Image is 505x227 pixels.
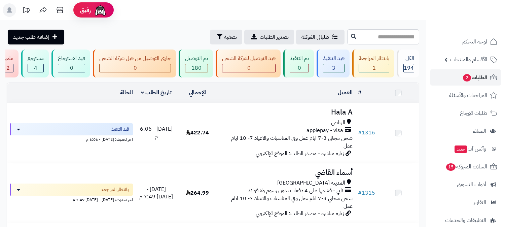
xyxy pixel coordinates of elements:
[323,64,344,72] div: 3
[20,50,50,77] a: مسترجع 4
[221,108,353,116] h3: Hala A
[3,55,13,62] div: ملغي
[277,179,345,187] span: المدينة [GEOGRAPHIC_DATA]
[404,64,414,72] span: 194
[189,89,206,97] a: الإجمالي
[58,64,85,72] div: 0
[323,55,345,62] div: قيد التنفيذ
[185,64,208,72] div: 180
[430,87,501,103] a: المراجعات والأسئلة
[10,135,133,142] div: اخر تحديث: [DATE] - 6:06 م
[359,64,389,72] div: 1
[358,189,362,197] span: #
[359,55,389,62] div: بانتظار المراجعة
[221,169,353,176] h3: أسماء القاضي
[99,55,171,62] div: جاري التوصيل من قبل شركة الشحن
[351,50,396,77] a: بانتظار المراجعة 1
[290,55,309,62] div: تم التنفيذ
[282,50,315,77] a: تم التنفيذ 0
[248,187,343,195] span: تابي - قسّمها على 4 دفعات بدون رسوم ولا فوائد
[450,55,487,64] span: الأقسام والمنتجات
[430,159,501,175] a: السلات المتروكة15
[430,105,501,121] a: طلبات الإرجاع
[58,55,85,62] div: قيد الاسترجاع
[222,55,276,62] div: قيد التوصيل لشركة الشحن
[454,144,486,154] span: وآتس آب
[298,64,301,72] span: 0
[473,198,486,207] span: التقارير
[80,6,91,14] span: رفيق
[222,64,275,72] div: 0
[473,126,486,136] span: العملاء
[256,150,344,158] span: زيارة مباشرة - مصدر الطلب: الموقع الإلكتروني
[102,186,129,193] span: بانتظار المراجعة
[457,180,486,189] span: أدوات التسويق
[260,33,289,41] span: تصدير الطلبات
[224,33,237,41] span: تصفية
[231,194,353,210] span: شحن مجاني 3-7 ايام عمل وفي المناسبات والاعياد 7- 10 ايام عمل
[177,50,214,77] a: تم التوصيل 180
[13,33,49,41] span: إضافة طلب جديد
[214,50,282,77] a: قيد التوصيل لشركة الشحن 0
[430,34,501,50] a: لوحة التحكم
[430,123,501,139] a: العملاء
[18,3,35,19] a: تحديثات المنصة
[463,74,471,82] span: 2
[332,64,335,72] span: 3
[449,91,487,100] span: المراجعات والأسئلة
[301,33,329,41] span: طلباتي المُوكلة
[185,55,208,62] div: تم التوصيل
[372,64,376,72] span: 1
[94,3,107,17] img: ai-face.png
[92,50,177,77] a: جاري التوصيل من قبل شركة الشحن 0
[244,30,294,44] a: تصدير الطلبات
[10,196,133,203] div: اخر تحديث: [DATE] - [DATE] 7:49 م
[191,64,202,72] span: 180
[141,89,172,97] a: تاريخ الطلب
[358,129,375,137] a: #1316
[445,162,487,171] span: السلات المتروكة
[3,64,13,72] div: 2
[460,108,487,118] span: طلبات الإرجاع
[430,141,501,157] a: وآتس آبجديد
[140,125,173,141] span: [DATE] - 6:06 م
[100,64,171,72] div: 0
[445,216,486,225] span: التطبيقات والخدمات
[34,64,37,72] span: 4
[70,64,73,72] span: 0
[358,189,375,197] a: #1315
[28,55,44,62] div: مسترجع
[6,64,10,72] span: 2
[430,194,501,210] a: التقارير
[134,64,137,72] span: 0
[247,64,251,72] span: 0
[306,127,343,134] span: applepay - visa
[358,89,361,97] a: #
[290,64,309,72] div: 0
[186,189,209,197] span: 264.99
[455,145,467,153] span: جديد
[28,64,43,72] div: 4
[139,185,173,201] span: [DATE] - [DATE] 7:49 م
[256,209,344,218] span: زيارة مباشرة - مصدر الطلب: الموقع الإلكتروني
[111,126,129,133] span: قيد التنفيذ
[462,37,487,46] span: لوحة التحكم
[120,89,133,97] a: الحالة
[296,30,345,44] a: طلباتي المُوكلة
[210,30,242,44] button: تصفية
[186,129,209,137] span: 422.74
[459,17,499,31] img: logo-2.png
[338,89,353,97] a: العميل
[403,55,414,62] div: الكل
[430,69,501,86] a: الطلبات2
[396,50,421,77] a: الكل194
[231,134,353,150] span: شحن مجاني 3-7 ايام عمل وفي المناسبات والاعياد 7- 10 ايام عمل
[8,30,64,44] a: إضافة طلب جديد
[446,163,456,171] span: 15
[331,119,345,127] span: الرياض
[358,129,362,137] span: #
[50,50,92,77] a: قيد الاسترجاع 0
[315,50,351,77] a: قيد التنفيذ 3
[430,176,501,193] a: أدوات التسويق
[462,73,487,82] span: الطلبات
